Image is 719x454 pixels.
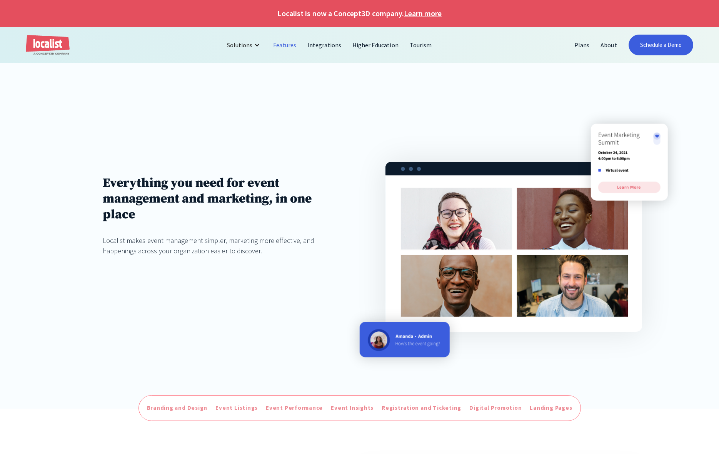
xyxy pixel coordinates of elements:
div: Event Insights [331,404,374,412]
a: Event Performance [264,402,325,414]
a: Digital Promotion [467,402,524,414]
a: Schedule a Demo [629,35,694,55]
a: Plans [569,36,595,54]
div: Branding and Design [147,404,208,412]
div: Digital Promotion [469,404,522,412]
div: Registration and Ticketing [382,404,461,412]
a: Branding and Design [145,402,210,414]
a: Registration and Ticketing [380,402,463,414]
div: Event Performance [266,404,323,412]
div: Localist makes event management simpler, marketing more effective, and happenings across your org... [103,235,334,256]
a: Features [268,36,302,54]
a: Tourism [404,36,437,54]
a: About [595,36,622,54]
div: Event Listings [215,404,258,412]
a: Learn more [404,8,442,19]
a: Landing Pages [528,402,574,414]
div: Solutions [227,40,252,50]
a: Event Insights [329,402,375,414]
div: Landing Pages [530,404,572,412]
a: Integrations [302,36,347,54]
h1: Everything you need for event management and marketing, in one place [103,175,334,223]
a: Higher Education [347,36,404,54]
a: home [26,35,70,55]
a: Event Listings [214,402,260,414]
div: Solutions [221,36,268,54]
